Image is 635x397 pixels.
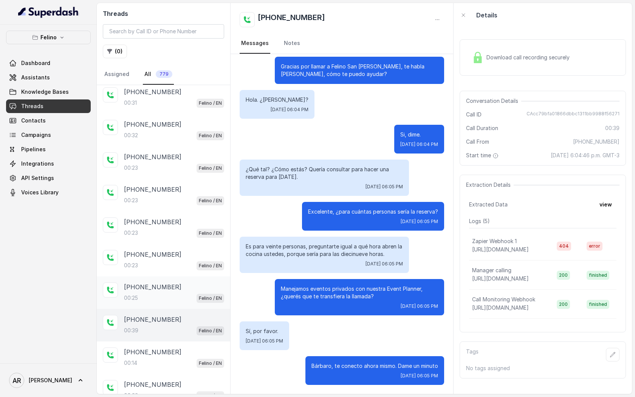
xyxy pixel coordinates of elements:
[472,267,511,274] p: Manager calling
[472,296,535,303] p: Call Monitoring Webhook
[400,141,438,147] span: [DATE] 06:04 PM
[400,131,438,138] p: Si, dime.
[6,157,91,171] a: Integrations
[469,201,508,208] span: Extracted Data
[486,54,573,61] span: Download call recording securely
[6,171,91,185] a: API Settings
[124,294,138,302] p: 00:25
[124,197,138,204] p: 00:23
[103,64,131,85] a: Assigned
[476,11,497,20] p: Details
[6,56,91,70] a: Dashboard
[587,271,609,280] span: finished
[124,120,181,129] p: [PHONE_NUMBER]
[199,230,222,237] p: Felino / EN
[466,348,479,361] p: Tags
[472,275,529,282] span: [URL][DOMAIN_NAME]
[124,229,138,237] p: 00:23
[6,370,91,391] a: [PERSON_NAME]
[472,304,529,311] span: [URL][DOMAIN_NAME]
[246,243,403,258] p: Es para veinte personas, preguntarte igual a qué hora abren la cocina ustedes, porque sería para ...
[124,217,181,226] p: [PHONE_NUMBER]
[124,152,181,161] p: [PHONE_NUMBER]
[21,189,59,196] span: Voices Library
[124,327,138,334] p: 00:39
[199,262,222,270] p: Felino / EN
[6,71,91,84] a: Assistants
[472,52,483,63] img: Lock Icon
[103,9,224,18] h2: Threads
[6,99,91,113] a: Threads
[246,338,283,344] span: [DATE] 06:05 PM
[199,360,222,367] p: Felino / EN
[240,33,444,54] nav: Tabs
[124,380,181,389] p: [PHONE_NUMBER]
[557,271,570,280] span: 200
[21,59,50,67] span: Dashboard
[587,300,609,309] span: finished
[281,63,438,78] p: Gracias por llamar a Felino San [PERSON_NAME], te habla [PERSON_NAME], cómo te puedo ayudar?
[469,217,616,225] p: Logs ( 5 )
[246,96,308,104] p: Hola. ¿[PERSON_NAME]?
[466,97,521,105] span: Conversation Details
[311,362,438,370] p: Bárbaro, te conecto ahora mismo. Dame un minuto
[240,33,270,54] a: Messages
[466,152,500,159] span: Start time
[29,377,72,384] span: [PERSON_NAME]
[366,261,403,267] span: [DATE] 06:05 PM
[6,186,91,199] a: Voices Library
[401,219,438,225] span: [DATE] 06:05 PM
[199,132,222,140] p: Felino / EN
[282,33,302,54] a: Notes
[124,87,181,96] p: [PHONE_NUMBER]
[246,166,403,181] p: ¿Qué tal? ¿Cómo estás? Quería consultar para hacer una reserva para [DATE].
[551,152,620,159] span: [DATE] 6:04:46 p.m. GMT-3
[18,6,79,18] img: light.svg
[258,12,325,27] h2: [PHONE_NUMBER]
[143,64,174,85] a: All779
[401,373,438,379] span: [DATE] 06:05 PM
[199,327,222,335] p: Felino / EN
[472,246,529,253] span: [URL][DOMAIN_NAME]
[21,160,54,167] span: Integrations
[246,327,283,335] p: Sí, por favor.
[103,45,127,58] button: (0)
[199,99,222,107] p: Felino / EN
[124,262,138,269] p: 00:23
[6,143,91,156] a: Pipelines
[124,164,138,172] p: 00:23
[21,117,46,124] span: Contacts
[605,124,620,132] span: 00:39
[466,364,620,372] p: No tags assigned
[281,285,438,300] p: Manejamos eventos privados con nuestra Event Planner, ¿querés que te transfiera la llamada?
[21,174,54,182] span: API Settings
[587,242,602,251] span: error
[199,295,222,302] p: Felino / EN
[124,315,181,324] p: [PHONE_NUMBER]
[124,250,181,259] p: [PHONE_NUMBER]
[124,99,137,107] p: 00:31
[103,24,224,39] input: Search by Call ID or Phone Number
[124,282,181,292] p: [PHONE_NUMBER]
[557,242,571,251] span: 404
[103,64,224,85] nav: Tabs
[6,128,91,142] a: Campaigns
[156,70,172,78] span: 779
[595,198,616,211] button: view
[466,138,489,146] span: Call From
[472,325,486,332] p: felino
[21,131,51,139] span: Campaigns
[401,303,438,309] span: [DATE] 06:05 PM
[21,74,50,81] span: Assistants
[124,359,137,367] p: 00:14
[21,88,69,96] span: Knowledge Bases
[199,197,222,205] p: Felino / EN
[6,31,91,44] button: Felino
[308,208,438,216] p: Excelente, ¿para cuántas personas sería la reserva?
[271,107,308,113] span: [DATE] 06:04 PM
[527,111,620,118] span: CAcc79bfa01866dbbc1311bb9988f56271
[40,33,57,42] p: Felino
[466,181,514,189] span: Extraction Details
[124,185,181,194] p: [PHONE_NUMBER]
[6,85,91,99] a: Knowledge Bases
